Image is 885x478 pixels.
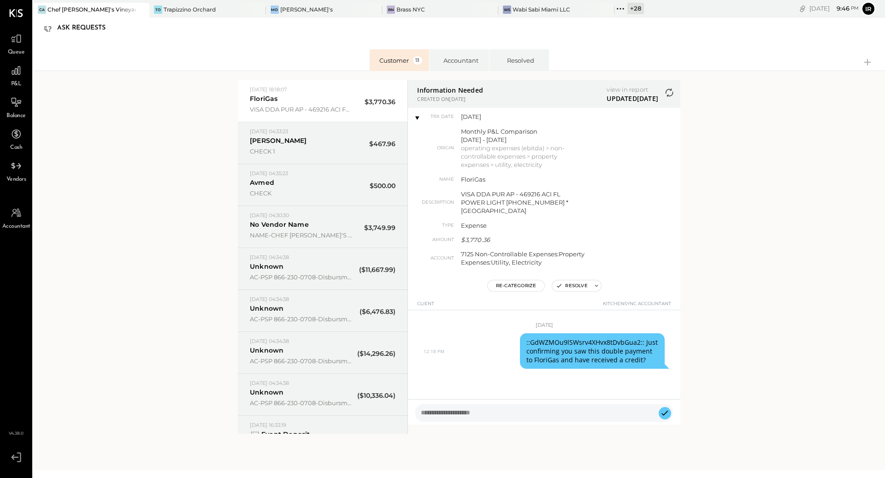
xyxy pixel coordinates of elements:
span: $3,770.36 [461,236,490,243]
span: TRX Date [417,113,454,120]
span: ($6,476.83) [360,307,395,316]
a: Vendors [0,157,32,184]
li: Resolved [489,49,549,71]
a: OPERATING EXPENSES (EBITDA) > NON-CONTROLLABLE EXPENSES > Property Expenses > Utility, Electricity [461,144,565,168]
span: [DATE] 18:18:07 [250,86,287,93]
span: [DATE] [461,112,585,121]
div: [DATE] - [DATE] [461,136,585,144]
span: [DATE] 16:33:19 [250,422,286,428]
span: Type [417,222,454,229]
span: [DATE] 04:30:30 [250,212,289,218]
div: TO [154,6,162,14]
a: View in report [607,86,658,93]
div: Accountant [439,56,483,65]
span: ($14,296.26) [357,349,395,358]
span: P&L [11,80,22,89]
span: Description [417,199,454,206]
span: Origin [417,145,454,151]
div: FloriGas [250,94,278,103]
span: ($44,246.00) [354,433,395,442]
span: Vendors [6,176,26,184]
span: ($11,667.99) [359,266,395,274]
span: UPDATED [DATE] [607,94,658,103]
span: AC-PSP 866-230-0708-Disbursmnt*6036335090069331 MEMO= [250,399,352,407]
span: Client [417,301,434,312]
div: Wabi Sabi Miami LLC [513,6,570,13]
button: Resolve [552,280,591,291]
span: Expense [461,221,585,230]
span: $500.00 [370,182,395,190]
a: P&L [0,62,32,89]
span: $3,770.36 [365,98,395,106]
div: Customer [379,56,423,65]
span: $3,749.99 [364,224,395,232]
button: Ir [861,1,876,16]
span: $467.96 [369,140,395,148]
span: [DATE] 04:35:23 [250,170,288,177]
span: [DATE] 04:34:38 [250,254,289,260]
span: [DATE] 04:33:23 [250,128,288,135]
div: Unknown [250,388,283,397]
div: [DATE] [417,310,671,329]
span: Accountant [2,223,30,231]
span: ($10,336.04) [357,391,395,400]
div: [PERSON_NAME] [250,136,307,145]
span: CREATED ON [DATE] [417,95,483,102]
div: Unknown [250,262,283,271]
div: + 28 [627,3,644,14]
div: No Vendor Name [250,220,309,229]
div: Ask Requests [57,21,115,35]
span: [DATE] 04:34:38 [250,296,289,302]
span: FloriGas [461,175,585,183]
span: Information Needed [417,86,483,94]
span: Amount [417,236,454,243]
span: CHECK 1 [250,147,352,155]
span: VISA DDA PUR AP - 469216 ACI FL POWER LIGHT [PHONE_NUMBER] * [GEOGRAPHIC_DATA] [461,190,585,215]
span: NAME-CHEF [PERSON_NAME]'S VINEYA ID-CHEF [PERSON_NAME] [250,231,352,239]
span: VISA DDA PUR AP - 469216 ACI FL POWER LIGHT [PHONE_NUMBER] * [GEOGRAPHIC_DATA] [250,105,352,113]
div: Event Deposit [250,430,310,439]
div: Unknown [250,304,283,313]
span: 7125 Non-Controllable Expenses:Property Expenses:Utility, Electricity [461,250,585,266]
span: Balance [6,112,26,120]
button: Re-Categorize [488,280,545,291]
span: AC-PSP 866-230-0708-Disbursmnt*6036335090069331 MEMO= [250,273,352,281]
span: Cash [10,144,22,152]
div: WS [503,6,511,14]
span: AC-PSP 866-230-0708-Disbursmnt*6036335090069331 MEMO= [250,357,352,365]
div: CA [38,6,46,14]
div: Avmed [250,178,274,187]
time: 12:18 PM [424,348,444,354]
div: [PERSON_NAME]'s [280,6,333,13]
span: [DATE] 04:34:38 [250,338,289,344]
div: Brass NYC [396,6,425,13]
span: Queue [8,48,25,57]
a: Accountant [0,204,32,231]
div: copy link [798,4,807,13]
blockquote: ::GdWZMOu9lSWsrv4XHvx8tDvbGua2:: Just confirming you saw this double payment to FloriGas and have... [520,333,665,369]
span: KitchenSync Accountant [603,301,671,312]
div: Mo [271,6,279,14]
span: AC-PSP 866-230-0708-Disbursmnt*6036335090069331 MEMO= [250,315,352,323]
div: [DATE] [809,4,859,13]
a: Cash [0,125,32,152]
div: Trapizzino Orchard [164,6,216,13]
div: BN [387,6,395,14]
div: Chef [PERSON_NAME]'s Vineyard Restaurant [47,6,136,13]
span: Account [417,255,454,261]
a: Balance [0,94,32,120]
div: Monthly P&L Comparison [461,127,585,136]
span: Name [417,176,454,183]
div: Unknown [250,346,283,355]
span: [DATE] 04:34:38 [250,380,289,386]
span: CHECK [250,189,352,197]
a: Queue [0,30,32,57]
span: 13 [413,56,422,65]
